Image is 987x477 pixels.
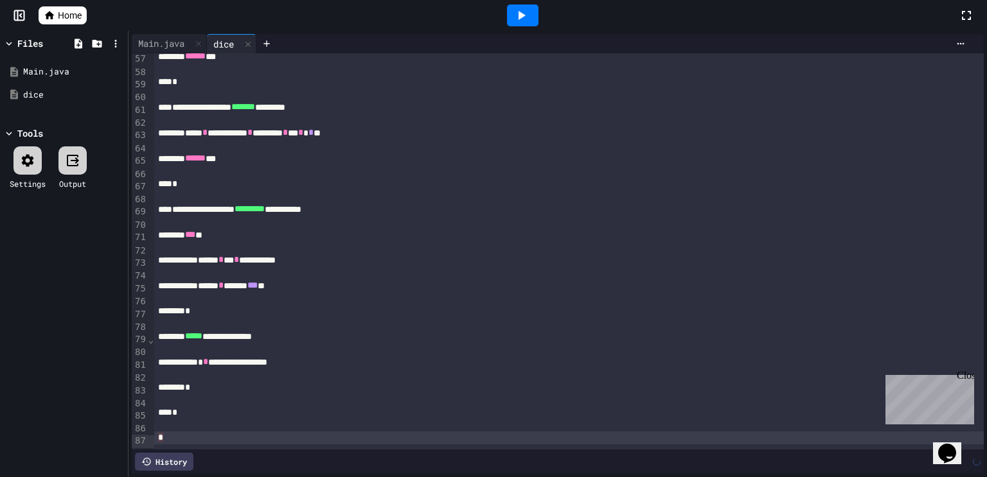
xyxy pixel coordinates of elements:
div: 63 [132,129,148,142]
div: 58 [132,66,148,79]
div: 70 [132,219,148,232]
div: 74 [132,270,148,282]
div: Files [17,37,43,50]
div: 62 [132,117,148,130]
div: 68 [132,193,148,206]
iframe: chat widget [880,370,974,424]
div: 80 [132,346,148,359]
div: 79 [132,333,148,346]
iframe: chat widget [933,426,974,464]
div: 87 [132,435,148,447]
div: 84 [132,397,148,410]
span: Fold line [148,334,154,345]
div: dice [23,89,123,101]
div: 59 [132,78,148,91]
div: dice [207,34,256,53]
div: 67 [132,180,148,193]
div: dice [207,37,240,51]
div: 85 [132,410,148,422]
div: Chat with us now!Close [5,5,89,82]
span: Home [58,9,82,22]
div: 65 [132,155,148,168]
div: 69 [132,205,148,218]
div: Settings [10,178,46,189]
div: Tools [17,126,43,140]
div: Main.java [23,65,123,78]
div: 86 [132,422,148,435]
div: 77 [132,308,148,321]
div: 71 [132,231,148,244]
div: 76 [132,295,148,308]
div: 57 [132,53,148,65]
div: 78 [132,321,148,334]
div: 66 [132,168,148,181]
div: 60 [132,91,148,104]
div: 75 [132,282,148,295]
div: 61 [132,104,148,117]
div: 64 [132,143,148,155]
div: 82 [132,372,148,385]
div: 81 [132,359,148,372]
div: 73 [132,257,148,270]
div: Main.java [132,34,207,53]
div: 83 [132,385,148,397]
div: Output [59,178,86,189]
div: 72 [132,245,148,257]
div: History [135,453,193,471]
div: Main.java [132,37,191,50]
a: Home [39,6,87,24]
